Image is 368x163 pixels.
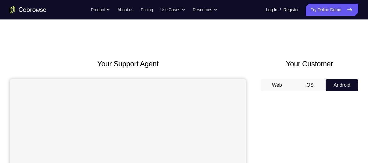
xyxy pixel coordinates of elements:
button: Resources [193,4,217,16]
h2: Your Support Agent [10,58,246,69]
a: Log In [266,4,277,16]
button: Web [261,79,293,91]
a: Pricing [141,4,153,16]
a: Register [284,4,298,16]
button: Use Cases [160,4,185,16]
a: Go to the home page [10,6,46,13]
button: Product [91,4,110,16]
h2: Your Customer [261,58,358,69]
a: Try Online Demo [306,4,358,16]
a: About us [117,4,133,16]
span: / [280,6,281,13]
button: iOS [293,79,326,91]
button: Android [326,79,358,91]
